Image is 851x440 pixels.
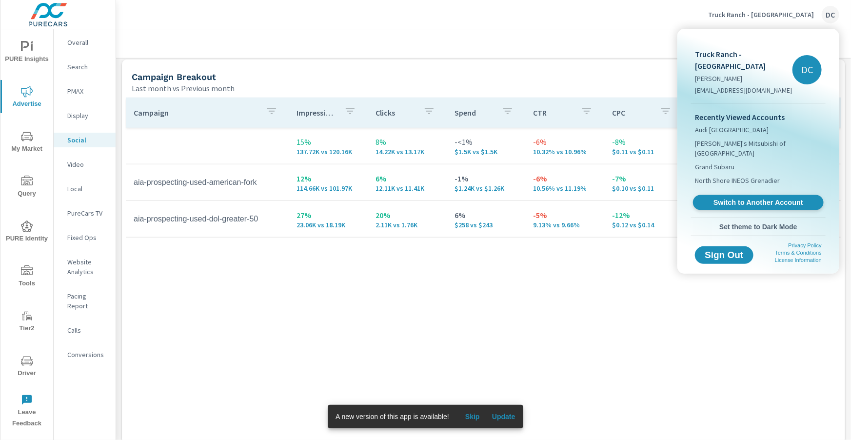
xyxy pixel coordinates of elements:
span: Grand Subaru [695,162,734,172]
a: Privacy Policy [789,242,822,248]
a: Switch to Another Account [693,195,824,210]
button: Sign Out [695,246,753,264]
span: North Shore INEOS Grenadier [695,176,780,185]
a: License Information [775,257,822,263]
button: Set theme to Dark Mode [691,218,826,236]
span: Audi [GEOGRAPHIC_DATA] [695,125,769,135]
span: Set theme to Dark Mode [695,222,822,231]
span: Switch to Another Account [698,198,818,207]
p: Recently Viewed Accounts [695,111,822,123]
p: [EMAIL_ADDRESS][DOMAIN_NAME] [695,85,792,95]
span: [PERSON_NAME]'s Mitsubishi of [GEOGRAPHIC_DATA] [695,139,822,158]
a: Terms & Conditions [775,250,822,256]
p: [PERSON_NAME] [695,74,792,83]
span: Sign Out [703,251,746,260]
p: Truck Ranch - [GEOGRAPHIC_DATA] [695,48,792,72]
div: DC [792,55,822,84]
